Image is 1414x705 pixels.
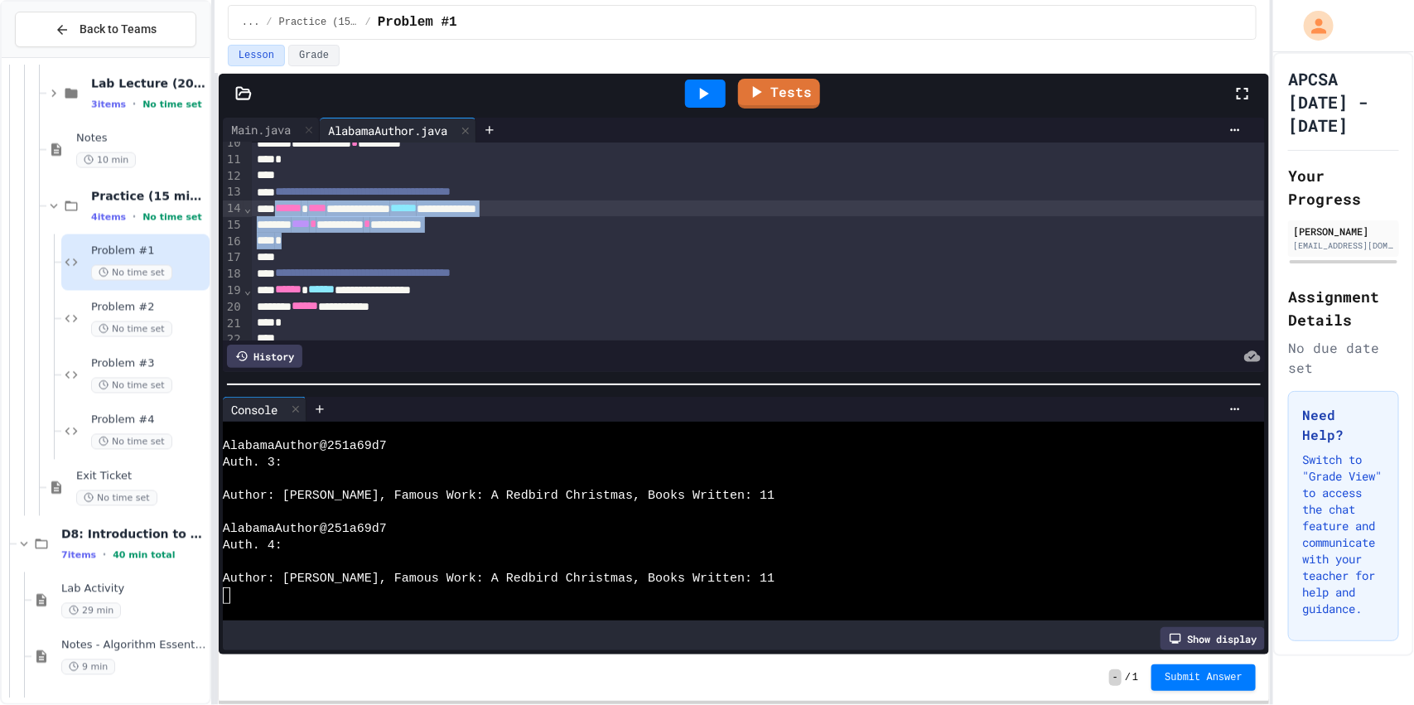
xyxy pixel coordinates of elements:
[1288,67,1399,137] h1: APCSA [DATE] - [DATE]
[113,550,175,561] span: 40 min total
[91,321,172,337] span: No time set
[266,16,272,29] span: /
[61,527,206,542] span: D8: Introduction to Algorithms
[142,212,202,223] span: No time set
[1286,7,1338,45] div: My Account
[223,316,244,332] div: 21
[223,521,387,538] span: AlabamaAuthor@251a69d7
[133,210,136,224] span: •
[76,132,206,146] span: Notes
[228,45,285,66] button: Lesson
[223,184,244,200] div: 13
[91,357,206,371] span: Problem #3
[91,99,126,110] span: 3 items
[61,639,206,653] span: Notes - Algorithm Essentials
[15,12,196,47] button: Back to Teams
[91,265,172,281] span: No time set
[1161,627,1265,650] div: Show display
[223,299,244,316] div: 20
[61,603,121,619] span: 29 min
[223,266,244,282] div: 18
[1302,451,1385,617] p: Switch to "Grade View" to access the chat feature and communicate with your teacher for help and ...
[223,538,282,554] span: Auth. 4:
[76,490,157,506] span: No time set
[1293,239,1394,252] div: [EMAIL_ADDRESS][DOMAIN_NAME]
[223,217,244,234] div: 15
[142,99,202,110] span: No time set
[91,189,206,204] span: Practice (15 mins)
[133,98,136,111] span: •
[223,200,244,217] div: 14
[244,283,252,297] span: Fold line
[91,76,206,91] span: Lab Lecture (20 mins)
[242,16,260,29] span: ...
[103,548,106,562] span: •
[223,234,244,250] div: 16
[223,571,775,587] span: Author: [PERSON_NAME], Famous Work: A Redbird Christmas, Books Written: 11
[223,135,244,152] div: 10
[223,397,306,422] div: Console
[1288,164,1399,210] h2: Your Progress
[61,659,115,675] span: 9 min
[320,122,456,139] div: AlabamaAuthor.java
[223,249,244,266] div: 17
[76,152,136,168] span: 10 min
[91,212,126,223] span: 4 items
[1302,405,1385,445] h3: Need Help?
[288,45,340,66] button: Grade
[223,401,286,418] div: Console
[1165,671,1243,684] span: Submit Answer
[1151,664,1256,691] button: Submit Answer
[223,455,282,471] span: Auth. 3:
[320,118,476,142] div: AlabamaAuthor.java
[80,21,157,38] span: Back to Teams
[61,550,96,561] span: 7 items
[61,582,206,596] span: Lab Activity
[1132,671,1138,684] span: 1
[223,488,775,505] span: Author: [PERSON_NAME], Famous Work: A Redbird Christmas, Books Written: 11
[223,438,387,455] span: AlabamaAuthor@251a69d7
[378,12,457,32] span: Problem #1
[1288,285,1399,331] h2: Assignment Details
[91,301,206,315] span: Problem #2
[1293,224,1394,239] div: [PERSON_NAME]
[223,168,244,185] div: 12
[91,413,206,427] span: Problem #4
[91,378,172,394] span: No time set
[738,79,820,109] a: Tests
[223,121,299,138] div: Main.java
[1288,338,1399,378] div: No due date set
[91,434,172,450] span: No time set
[76,470,206,484] span: Exit Ticket
[244,201,252,215] span: Fold line
[91,244,206,258] span: Problem #1
[227,345,302,368] div: History
[223,152,244,168] div: 11
[223,331,244,348] div: 22
[279,16,359,29] span: Practice (15 mins)
[1109,669,1122,686] span: -
[223,118,320,142] div: Main.java
[1125,671,1131,684] span: /
[365,16,371,29] span: /
[223,282,244,299] div: 19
